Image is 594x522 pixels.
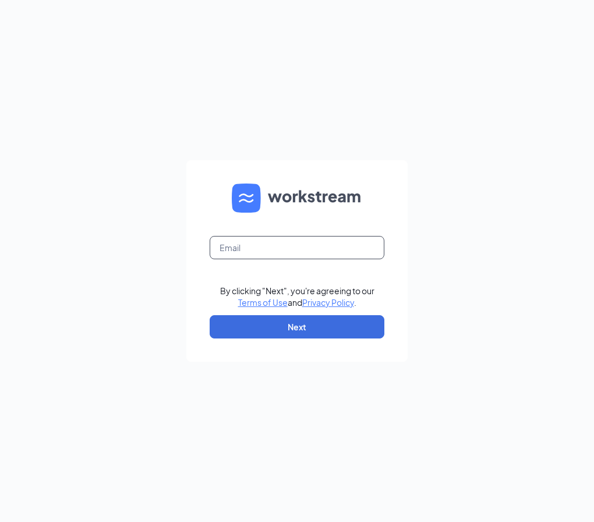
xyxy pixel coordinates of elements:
[210,315,384,338] button: Next
[302,297,354,308] a: Privacy Policy
[238,297,288,308] a: Terms of Use
[220,285,374,308] div: By clicking "Next", you're agreeing to our and .
[232,184,362,213] img: WS logo and Workstream text
[210,236,384,259] input: Email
